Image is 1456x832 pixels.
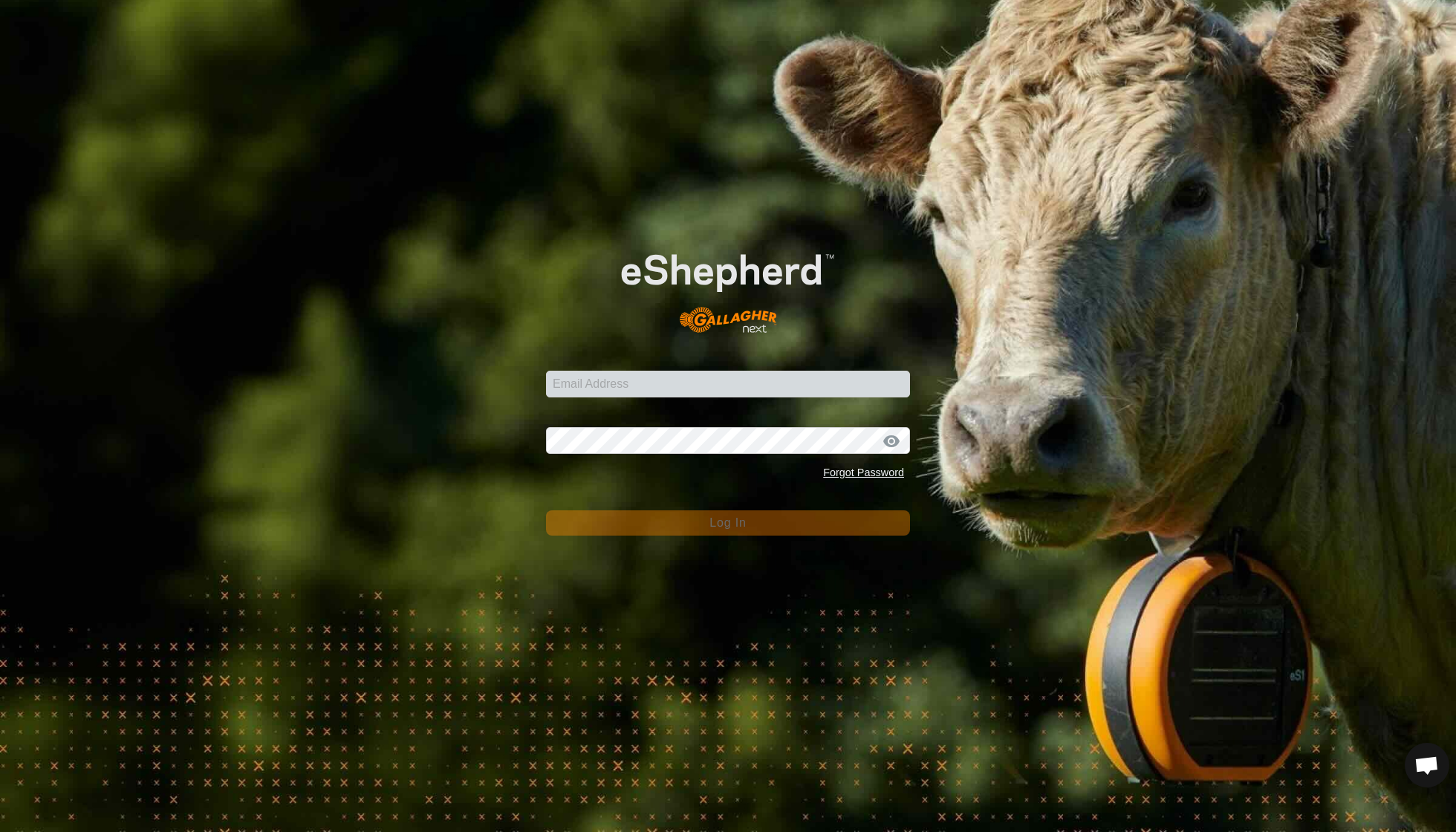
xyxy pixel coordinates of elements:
a: Open chat [1405,743,1449,787]
input: Email Address [546,371,910,397]
button: Log In [546,510,910,536]
img: E-shepherd Logo [582,224,874,348]
a: Forgot Password [823,467,904,478]
span: Log In [709,516,746,529]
